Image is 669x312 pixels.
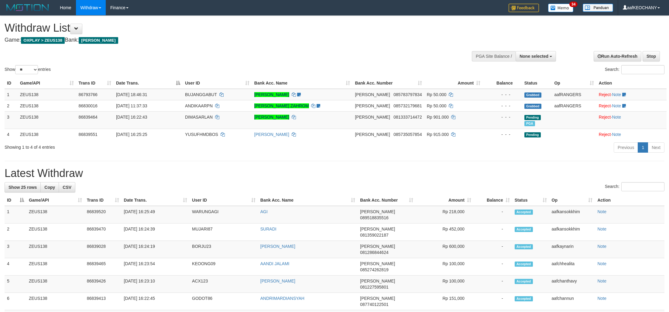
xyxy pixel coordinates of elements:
td: aafkansokkhim [549,206,595,224]
td: · [596,129,667,140]
a: Note [612,92,621,97]
span: ANDIKAARPN [185,103,213,108]
span: Rp 901.000 [427,115,449,120]
a: AGI [260,209,268,214]
td: [DATE] 16:22:45 [122,293,190,310]
td: aafkaynarin [549,241,595,258]
label: Show entries [5,65,51,74]
span: Rp 50.000 [427,103,447,108]
span: CSV [63,185,71,190]
span: Copy 085735057854 to clipboard [393,132,422,137]
td: ZEUS138 [26,293,84,310]
th: Trans ID: activate to sort column ascending [84,195,122,206]
span: [PERSON_NAME] [355,92,390,97]
a: Stop [643,51,660,61]
span: Grabbed [524,92,541,98]
td: - [474,293,512,310]
a: Note [597,279,606,283]
a: SURADI [260,227,276,231]
td: Rp 600,000 [416,241,474,258]
span: 86839464 [79,115,98,120]
th: Game/API: activate to sort column ascending [18,78,76,89]
span: Accepted [515,279,533,284]
span: Copy 081286844624 to clipboard [360,250,388,255]
td: 86839520 [84,206,122,224]
td: Rp 452,000 [416,224,474,241]
img: Feedback.jpg [509,4,539,12]
td: Rp 100,000 [416,276,474,293]
span: Accepted [515,296,533,301]
span: Marked by aafRornrotha [524,121,535,126]
th: Trans ID: activate to sort column ascending [76,78,114,89]
th: Op: activate to sort column ascending [549,195,595,206]
td: MUJARI87 [190,224,258,241]
a: Run Auto-Refresh [594,51,641,61]
span: Grabbed [524,104,541,109]
td: 3 [5,111,18,129]
th: User ID: activate to sort column ascending [190,195,258,206]
th: Balance: activate to sort column ascending [474,195,512,206]
img: Button%20Memo.svg [548,4,574,12]
div: - - - [485,131,520,137]
a: Reject [599,132,611,137]
a: Reject [599,103,611,108]
td: ZEUS138 [18,129,76,140]
button: None selected [516,51,556,61]
span: Pending [524,132,541,137]
span: Accepted [515,210,533,215]
td: ZEUS138 [26,276,84,293]
span: 86839551 [79,132,98,137]
td: 1 [5,89,18,100]
td: 86839470 [84,224,122,241]
th: Game/API: activate to sort column ascending [26,195,84,206]
td: 86839426 [84,276,122,293]
span: None selected [520,54,548,59]
td: GODOT86 [190,293,258,310]
div: Showing 1 to 4 of 4 entries [5,142,274,150]
span: 86830016 [79,103,98,108]
label: Search: [605,182,664,191]
td: ZEUS138 [26,258,84,276]
td: - [474,224,512,241]
span: [PERSON_NAME] [360,209,395,214]
a: [PERSON_NAME] [254,92,289,97]
th: ID [5,78,18,89]
td: [DATE] 16:24:19 [122,241,190,258]
th: Op: activate to sort column ascending [552,78,596,89]
td: 86839465 [84,258,122,276]
td: 4 [5,129,18,140]
th: Bank Acc. Name: activate to sort column ascending [258,195,358,206]
a: CSV [59,182,75,192]
th: Action [595,195,664,206]
a: AANDI JALAMI [260,261,290,266]
span: [PERSON_NAME] [360,296,395,301]
th: Status: activate to sort column ascending [512,195,549,206]
span: BUJANGGABUT [185,92,217,97]
div: - - - [485,114,520,120]
h1: Latest Withdraw [5,167,664,179]
div: - - - [485,92,520,98]
span: 34 [569,2,578,7]
th: Bank Acc. Number: activate to sort column ascending [358,195,416,206]
td: 6 [5,293,26,310]
a: Note [597,244,606,249]
select: Showentries [15,65,38,74]
span: Show 25 rows [9,185,37,190]
th: Bank Acc. Number: activate to sort column ascending [352,78,424,89]
span: [PERSON_NAME] [355,103,390,108]
td: [DATE] 16:25:49 [122,206,190,224]
a: Previous [614,142,638,153]
a: Note [597,296,606,301]
td: 2 [5,224,26,241]
td: - [474,241,512,258]
td: 4 [5,258,26,276]
span: 86793766 [79,92,98,97]
span: [PERSON_NAME] [360,244,395,249]
th: User ID: activate to sort column ascending [183,78,252,89]
td: [DATE] 16:23:10 [122,276,190,293]
a: Show 25 rows [5,182,41,192]
h4: Game: Bank: [5,37,440,43]
td: aafRANGERS [552,100,596,111]
td: aafRANGERS [552,89,596,100]
span: Copy 085274262819 to clipboard [360,267,388,272]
